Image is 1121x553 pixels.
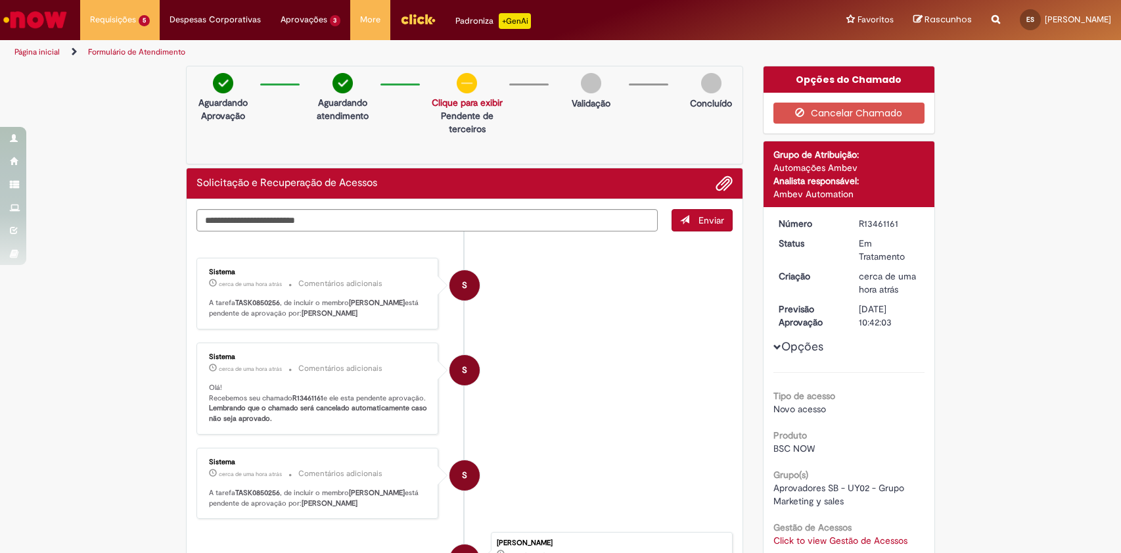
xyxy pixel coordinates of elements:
button: Cancelar Chamado [773,103,925,124]
div: Opções do Chamado [764,66,935,93]
b: TASK0850256 [235,298,280,308]
img: img-circle-grey.png [701,73,721,93]
b: [PERSON_NAME] [349,298,405,308]
span: Requisições [90,13,136,26]
time: 29/08/2025 09:42:12 [219,470,282,478]
span: Rascunhos [925,13,972,26]
dt: Número [769,217,850,230]
div: System [449,355,480,385]
div: Sistema [209,268,428,276]
img: ServiceNow [1,7,69,33]
a: Página inicial [14,47,60,57]
time: 29/08/2025 09:43:13 [219,280,282,288]
span: Aprovações [281,13,327,26]
time: 29/08/2025 09:42:14 [219,365,282,373]
p: Validação [572,97,610,110]
span: Aprovadores SB - UY02 - Grupo Marketing y sales [773,482,907,507]
div: Em Tratamento [859,237,920,263]
span: S [462,460,467,491]
b: Grupo(s) [773,469,808,481]
b: Lembrando que o chamado será cancelado automaticamente caso não seja aprovado. [209,403,429,423]
span: 5 [139,15,150,26]
p: Pendente de terceiros [432,109,503,135]
b: Produto [773,429,807,441]
b: Gestão de Acessos [773,521,852,533]
div: Ambev Automation [773,187,925,201]
div: 29/08/2025 09:42:03 [859,270,920,296]
small: Comentários adicionais [298,278,382,289]
span: [PERSON_NAME] [1045,14,1111,25]
div: [PERSON_NAME] [497,539,725,547]
span: Favoritos [858,13,894,26]
p: A tarefa , de incluir o membro está pendente de aprovação por: [209,298,428,318]
b: Tipo de acesso [773,390,835,402]
div: Sistema [209,458,428,466]
ul: Trilhas de página [10,40,737,64]
h2: Solicitação e Recuperação de Acessos Histórico de tíquete [196,178,377,189]
p: Aguardando Aprovação [192,96,254,122]
small: Comentários adicionais [298,363,382,374]
img: check-circle-green.png [213,73,233,93]
span: cerca de uma hora atrás [859,270,916,295]
div: Analista responsável: [773,174,925,187]
span: 3 [330,15,341,26]
span: cerca de uma hora atrás [219,280,282,288]
dt: Status [769,237,850,250]
span: More [360,13,380,26]
b: TASK0850256 [235,488,280,498]
time: 29/08/2025 09:42:03 [859,270,916,295]
img: click_logo_yellow_360x200.png [400,9,436,29]
p: +GenAi [499,13,531,29]
img: check-circle-green.png [332,73,353,93]
b: [PERSON_NAME] [302,308,357,318]
span: S [462,354,467,386]
div: Sistema [209,353,428,361]
button: Adicionar anexos [716,175,733,192]
a: Clique para exibir [432,97,503,108]
span: BSC NOW [773,443,815,454]
div: Padroniza [455,13,531,29]
span: cerca de uma hora atrás [219,365,282,373]
a: Rascunhos [913,14,972,26]
span: Novo acesso [773,403,826,415]
p: Olá! Recebemos seu chamado e ele esta pendente aprovação. [209,383,428,424]
small: Comentários adicionais [298,468,382,479]
span: cerca de uma hora atrás [219,470,282,478]
b: R13461161 [292,393,323,403]
img: img-circle-grey.png [581,73,601,93]
div: Automações Ambev [773,161,925,174]
b: [PERSON_NAME] [349,488,405,498]
div: System [449,270,480,301]
a: Formulário de Atendimento [88,47,185,57]
span: Enviar [698,214,724,226]
div: [DATE] 10:42:03 [859,302,920,329]
dt: Previsão Aprovação [769,302,850,329]
p: A tarefa , de incluir o membro está pendente de aprovação por: [209,488,428,508]
p: Concluído [690,97,732,110]
dt: Criação [769,270,850,283]
div: R13461161 [859,217,920,230]
div: System [449,460,480,491]
div: Grupo de Atribuição: [773,148,925,161]
span: Despesas Corporativas [170,13,261,26]
p: Aguardando atendimento [311,96,373,122]
button: Enviar [672,209,733,231]
a: Click to view Gestão de Acessos [773,535,907,546]
textarea: Digite sua mensagem aqui... [196,209,658,232]
img: circle-minus.png [457,73,477,93]
span: S [462,270,467,301]
span: ES [1026,15,1034,24]
b: [PERSON_NAME] [302,498,357,508]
